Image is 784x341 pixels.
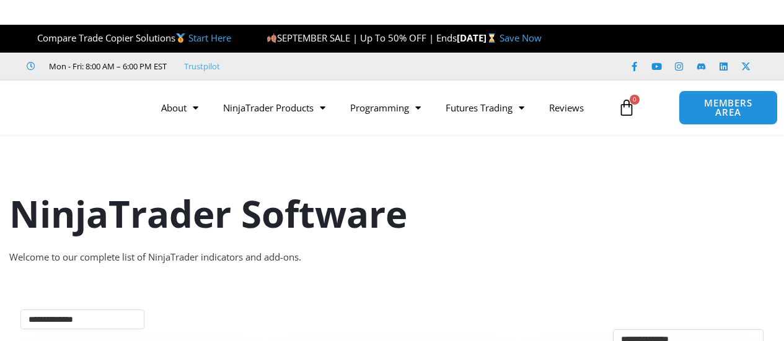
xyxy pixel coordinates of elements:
a: Futures Trading [433,93,537,122]
strong: [DATE] [457,32,500,44]
span: SEPTEMBER SALE | Up To 50% OFF | Ends [266,32,457,44]
nav: Menu [149,93,612,122]
a: About [149,93,211,122]
img: 🥇 [176,33,185,43]
a: Save Now [500,32,542,44]
div: Welcome to our complete list of NinjaTrader indicators and add-ons. [9,249,775,266]
a: Trustpilot [184,59,220,74]
img: 🍂 [267,33,276,43]
span: MEMBERS AREA [692,98,764,117]
a: 0 [599,90,654,126]
img: LogoAI | Affordable Indicators – NinjaTrader [12,85,145,130]
span: Mon - Fri: 8:00 AM – 6:00 PM EST [46,59,167,74]
img: 🏆 [27,33,37,43]
span: Compare Trade Copier Solutions [27,32,231,44]
img: ⌛ [487,33,496,43]
h1: NinjaTrader Software [9,188,775,240]
a: MEMBERS AREA [679,90,777,125]
span: 0 [630,95,640,105]
a: Reviews [537,93,596,122]
a: Programming [338,93,433,122]
a: NinjaTrader Products [211,93,338,122]
a: Start Here [188,32,231,44]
